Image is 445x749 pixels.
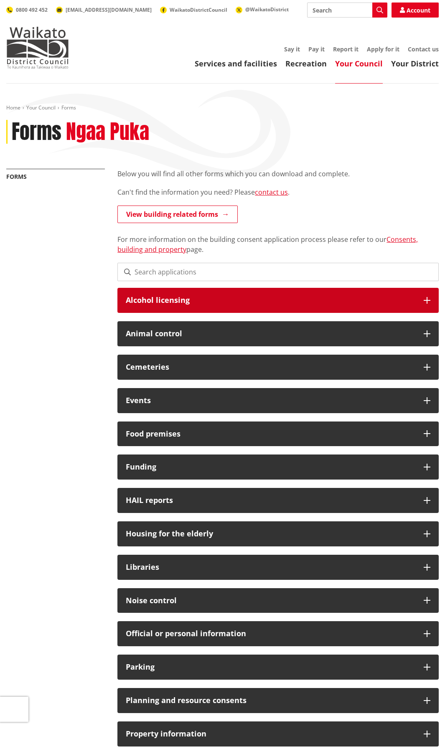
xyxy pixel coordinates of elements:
[117,187,439,197] p: Can't find the information you need? Please .
[126,296,415,305] h3: Alcohol licensing
[12,120,61,144] h1: Forms
[61,104,76,111] span: Forms
[66,120,149,144] h2: Ngaa Puka
[236,6,289,13] a: @WaikatoDistrict
[307,3,387,18] input: Search input
[126,396,415,405] h3: Events
[392,3,439,18] a: Account
[391,58,439,69] a: Your District
[160,6,227,13] a: WaikatoDistrictCouncil
[284,45,300,53] a: Say it
[66,6,152,13] span: [EMAIL_ADDRESS][DOMAIN_NAME]
[126,430,415,438] h3: Food premises
[126,730,415,738] h3: Property information
[126,330,415,338] h3: Animal control
[245,6,289,13] span: @WaikatoDistrict
[26,104,56,111] a: Your Council
[117,206,238,223] a: View building related forms
[126,663,415,671] h3: Parking
[126,597,415,605] h3: Noise control
[16,6,48,13] span: 0800 492 452
[335,58,383,69] a: Your Council
[6,173,27,180] a: Forms
[6,104,20,111] a: Home
[367,45,399,53] a: Apply for it
[333,45,359,53] a: Report it
[126,563,415,571] h3: Libraries
[126,363,415,371] h3: Cemeteries
[6,104,439,112] nav: breadcrumb
[170,6,227,13] span: WaikatoDistrictCouncil
[126,630,415,638] h3: Official or personal information
[285,58,327,69] a: Recreation
[6,6,48,13] a: 0800 492 452
[195,58,277,69] a: Services and facilities
[6,27,69,69] img: Waikato District Council - Te Kaunihera aa Takiwaa o Waikato
[255,188,288,197] a: contact us
[117,169,439,179] p: Below you will find all other forms which you can download and complete.
[308,45,325,53] a: Pay it
[117,235,418,254] a: Consents, building and property
[56,6,152,13] a: [EMAIL_ADDRESS][DOMAIN_NAME]
[126,696,415,705] h3: Planning and resource consents
[408,45,439,53] a: Contact us
[117,263,439,281] input: Search applications
[126,463,415,471] h3: Funding
[126,496,415,505] h3: HAIL reports
[126,530,415,538] h3: Housing for the elderly
[407,714,437,744] iframe: Messenger Launcher
[117,224,439,254] p: For more information on the building consent application process please refer to our page.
